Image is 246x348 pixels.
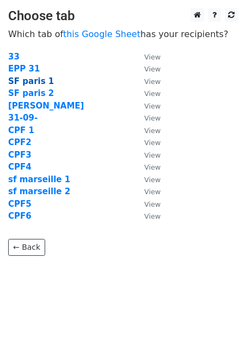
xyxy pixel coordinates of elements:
h3: Choose tab [8,8,238,24]
iframe: Chat Widget [192,296,246,348]
a: View [133,187,161,196]
small: View [144,151,161,159]
a: CPF3 [8,150,32,160]
small: View [144,139,161,147]
a: CPF2 [8,137,32,147]
a: this Google Sheet [63,29,140,39]
a: CPF4 [8,162,32,172]
small: View [144,176,161,184]
a: View [133,211,161,221]
a: View [133,113,161,123]
a: sf marseille 2 [8,187,70,196]
small: View [144,89,161,98]
a: View [133,64,161,74]
a: CPF5 [8,199,32,209]
a: View [133,52,161,62]
a: View [133,125,161,135]
a: View [133,101,161,111]
small: View [144,114,161,122]
a: SF paris 1 [8,76,54,86]
div: Widget de chat [192,296,246,348]
a: View [133,150,161,160]
a: sf marseille 1 [8,175,70,184]
a: CPF 1 [8,125,34,135]
p: Which tab of has your recipients? [8,28,238,40]
small: View [144,188,161,196]
a: 33 [8,52,20,62]
small: View [144,65,161,73]
small: View [144,77,161,86]
a: View [133,88,161,98]
small: View [144,53,161,61]
a: View [133,76,161,86]
small: View [144,200,161,208]
small: View [144,212,161,220]
a: View [133,175,161,184]
a: [PERSON_NAME] [8,101,84,111]
a: SF paris 2 [8,88,54,98]
small: View [144,127,161,135]
small: View [144,102,161,110]
small: View [144,163,161,171]
a: View [133,199,161,209]
a: ← Back [8,239,45,256]
a: View [133,162,161,172]
a: CPF6 [8,211,32,221]
a: View [133,137,161,147]
a: EPP 31 [8,64,40,74]
a: 31-09- [8,113,38,123]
